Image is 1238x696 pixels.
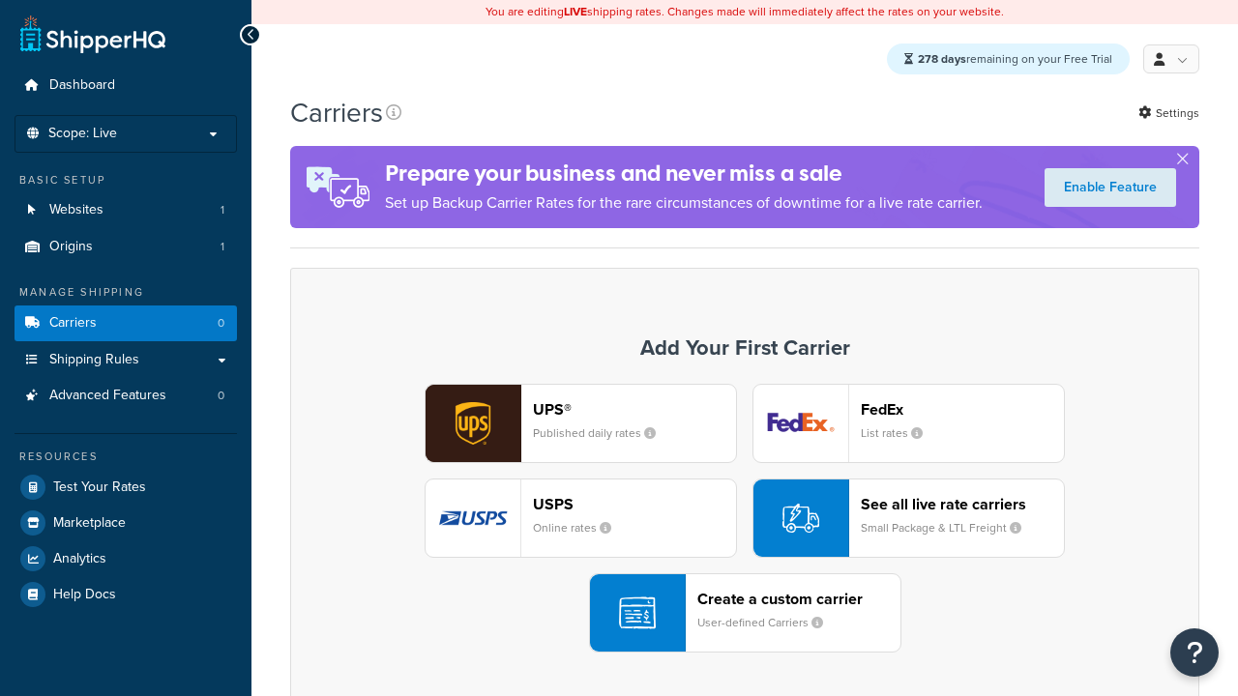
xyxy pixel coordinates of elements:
[861,519,1037,536] small: Small Package & LTL Freight
[533,400,736,419] header: UPS®
[49,77,115,94] span: Dashboard
[15,541,237,576] a: Analytics
[752,478,1065,558] button: See all live rate carriersSmall Package & LTL Freight
[425,478,737,558] button: usps logoUSPSOnline rates
[564,3,587,20] b: LIVE
[15,378,237,414] li: Advanced Features
[290,94,383,131] h1: Carriers
[15,470,237,505] a: Test Your Rates
[533,424,671,442] small: Published daily rates
[15,68,237,103] a: Dashboard
[533,519,627,536] small: Online rates
[48,126,117,142] span: Scope: Live
[887,43,1130,74] div: remaining on your Free Trial
[15,305,237,341] a: Carriers 0
[218,315,224,332] span: 0
[589,573,901,652] button: Create a custom carrierUser-defined Carriers
[918,50,966,68] strong: 278 days
[861,400,1064,419] header: FedEx
[53,587,116,603] span: Help Docs
[782,500,819,536] img: icon-carrier-liverate-becf4550.svg
[53,551,106,567] span: Analytics
[221,202,224,218] span: 1
[1170,628,1219,677] button: Open Resource Center
[310,336,1179,360] h3: Add Your First Carrier
[752,384,1065,463] button: fedEx logoFedExList rates
[15,229,237,265] a: Origins 1
[425,384,737,463] button: ups logoUPS®Published daily rates
[15,378,237,414] a: Advanced Features 0
[15,284,237,301] div: Manage Shipping
[15,192,237,228] li: Websites
[221,239,224,255] span: 1
[15,229,237,265] li: Origins
[385,189,983,217] p: Set up Backup Carrier Rates for the rare circumstances of downtime for a live rate carrier.
[15,305,237,341] li: Carriers
[49,315,97,332] span: Carriers
[861,424,938,442] small: List rates
[49,388,166,404] span: Advanced Features
[20,14,165,53] a: ShipperHQ Home
[15,172,237,188] div: Basic Setup
[15,577,237,612] a: Help Docs
[53,479,146,496] span: Test Your Rates
[218,388,224,404] span: 0
[49,202,103,218] span: Websites
[15,342,237,378] a: Shipping Rules
[53,515,126,532] span: Marketplace
[1045,168,1176,207] a: Enable Feature
[619,594,656,631] img: icon-carrier-custom-c93b8a24.svg
[49,352,139,368] span: Shipping Rules
[697,614,839,631] small: User-defined Carriers
[1138,100,1199,127] a: Settings
[15,449,237,465] div: Resources
[290,146,385,228] img: ad-rules-rateshop-fe6ec290ccb7230408bd80ed9643f0289d75e0ffd9eb532fc0e269fcd187b520.png
[426,385,520,462] img: ups logo
[861,495,1064,513] header: See all live rate carriers
[697,590,900,608] header: Create a custom carrier
[15,192,237,228] a: Websites 1
[533,495,736,513] header: USPS
[15,506,237,540] a: Marketplace
[753,385,848,462] img: fedEx logo
[426,479,520,557] img: usps logo
[49,239,93,255] span: Origins
[385,158,983,189] h4: Prepare your business and never miss a sale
